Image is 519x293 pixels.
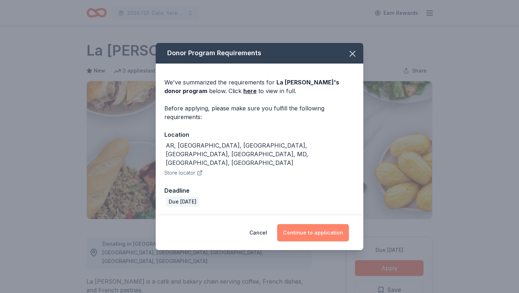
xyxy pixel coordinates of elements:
[249,224,267,241] button: Cancel
[166,197,199,207] div: Due [DATE]
[164,130,355,139] div: Location
[164,78,355,95] div: We've summarized the requirements for below. Click to view in full.
[164,169,203,177] button: Store locator
[164,186,355,195] div: Deadline
[277,224,349,241] button: Continue to application
[164,104,355,121] div: Before applying, please make sure you fulfill the following requirements:
[156,43,363,64] div: Donor Program Requirements
[243,87,257,95] a: here
[166,141,355,167] div: AR, [GEOGRAPHIC_DATA], [GEOGRAPHIC_DATA], [GEOGRAPHIC_DATA], [GEOGRAPHIC_DATA], MD, [GEOGRAPHIC_D...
